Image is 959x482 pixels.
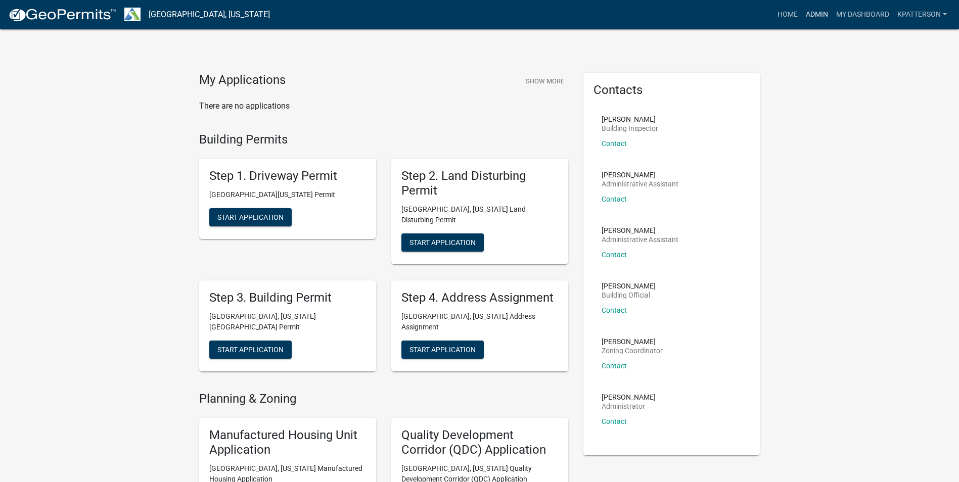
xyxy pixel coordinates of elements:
[602,394,656,401] p: [PERSON_NAME]
[773,5,802,24] a: Home
[602,306,627,314] a: Contact
[409,345,476,353] span: Start Application
[199,132,568,147] h4: Building Permits
[401,169,558,198] h5: Step 2. Land Disturbing Permit
[124,8,141,21] img: Troup County, Georgia
[602,251,627,259] a: Contact
[149,6,270,23] a: [GEOGRAPHIC_DATA], [US_STATE]
[602,403,656,410] p: Administrator
[602,227,678,234] p: [PERSON_NAME]
[209,208,292,226] button: Start Application
[802,5,832,24] a: Admin
[602,139,627,148] a: Contact
[602,236,678,243] p: Administrative Assistant
[401,204,558,225] p: [GEOGRAPHIC_DATA], [US_STATE] Land Disturbing Permit
[602,347,663,354] p: Zoning Coordinator
[401,341,484,359] button: Start Application
[832,5,893,24] a: My Dashboard
[409,238,476,246] span: Start Application
[209,169,366,183] h5: Step 1. Driveway Permit
[602,125,658,132] p: Building Inspector
[893,5,951,24] a: KPATTERSON
[602,171,678,178] p: [PERSON_NAME]
[401,428,558,457] h5: Quality Development Corridor (QDC) Application
[401,311,558,332] p: [GEOGRAPHIC_DATA], [US_STATE] Address Assignment
[602,116,658,123] p: [PERSON_NAME]
[199,73,286,88] h4: My Applications
[522,73,568,89] button: Show More
[602,417,627,425] a: Contact
[401,233,484,252] button: Start Application
[217,213,284,221] span: Start Application
[602,282,656,290] p: [PERSON_NAME]
[217,345,284,353] span: Start Application
[199,100,568,112] p: There are no applications
[602,362,627,370] a: Contact
[209,428,366,457] h5: Manufactured Housing Unit Application
[602,195,627,203] a: Contact
[209,341,292,359] button: Start Application
[401,291,558,305] h5: Step 4. Address Assignment
[209,189,366,200] p: [GEOGRAPHIC_DATA][US_STATE] Permit
[209,291,366,305] h5: Step 3. Building Permit
[602,338,663,345] p: [PERSON_NAME]
[602,292,656,299] p: Building Official
[209,311,366,332] p: [GEOGRAPHIC_DATA], [US_STATE][GEOGRAPHIC_DATA] Permit
[199,392,568,406] h4: Planning & Zoning
[602,180,678,187] p: Administrative Assistant
[593,83,750,98] h5: Contacts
